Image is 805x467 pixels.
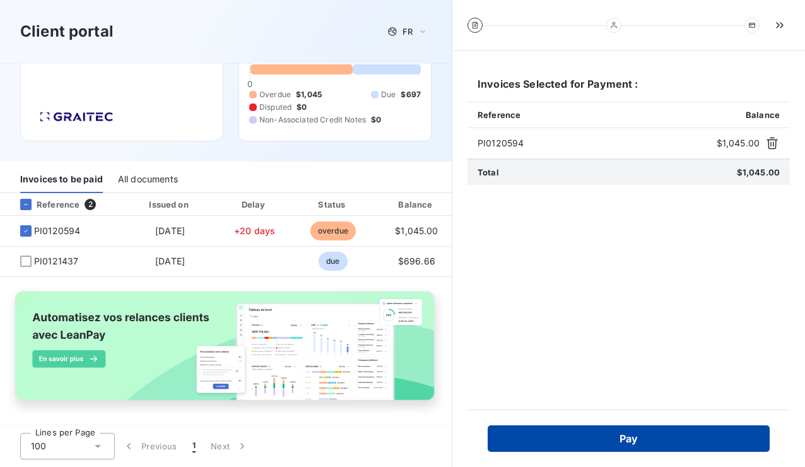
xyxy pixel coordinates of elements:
[478,167,499,177] span: Total
[247,79,252,89] span: 0
[118,167,178,193] div: All documents
[20,167,103,193] div: Invoices to be paid
[467,76,790,102] h6: Invoices Selected for Payment :
[203,433,256,459] button: Next
[36,108,117,126] img: Company logo
[371,114,381,126] span: $0
[310,222,356,240] span: overdue
[297,102,307,113] span: $0
[488,425,770,452] button: Pay
[259,89,291,100] span: Overdue
[31,440,46,452] span: 100
[395,225,438,236] span: $1,045.00
[234,225,275,236] span: +20 days
[10,199,79,210] div: Reference
[115,433,185,459] button: Previous
[259,102,291,113] span: Disputed
[746,110,780,120] span: Balance
[478,110,520,120] span: Reference
[401,89,421,100] span: $697
[155,225,185,236] span: [DATE]
[375,198,457,211] div: Balance
[5,285,447,419] img: banner
[192,440,196,452] span: 1
[34,255,78,268] span: PI0121437
[381,89,396,100] span: Due
[717,137,760,150] span: $1,045.00
[398,256,435,266] span: $696.66
[155,256,185,266] span: [DATE]
[219,198,291,211] div: Delay
[737,167,780,177] span: $1,045.00
[295,198,370,211] div: Status
[126,198,213,211] div: Issued on
[185,433,203,459] button: 1
[402,27,413,37] span: FR
[478,137,712,150] span: PI0120594
[259,114,366,126] span: Non-Associated Credit Notes
[85,199,96,210] span: 2
[296,89,322,100] span: $1,045
[20,20,114,43] h3: Client portal
[34,225,80,237] span: PI0120594
[319,252,347,271] span: due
